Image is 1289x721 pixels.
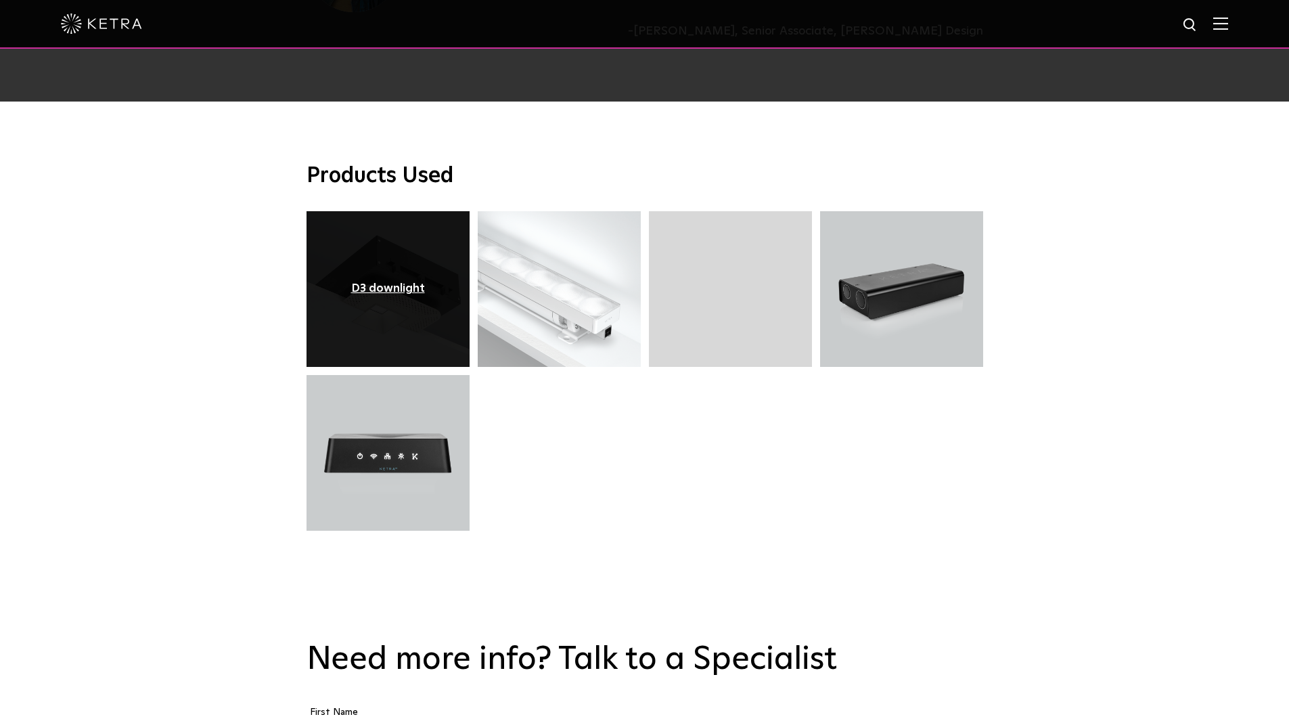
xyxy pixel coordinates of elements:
[1213,17,1228,30] img: Hamburger%20Nav.svg
[307,640,983,680] h2: Need more info? Talk to a Specialist
[1182,17,1199,34] img: search icon
[307,162,983,191] h3: Products Used
[351,282,425,296] a: D3 downlight
[61,14,142,34] img: ketra-logo-2019-white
